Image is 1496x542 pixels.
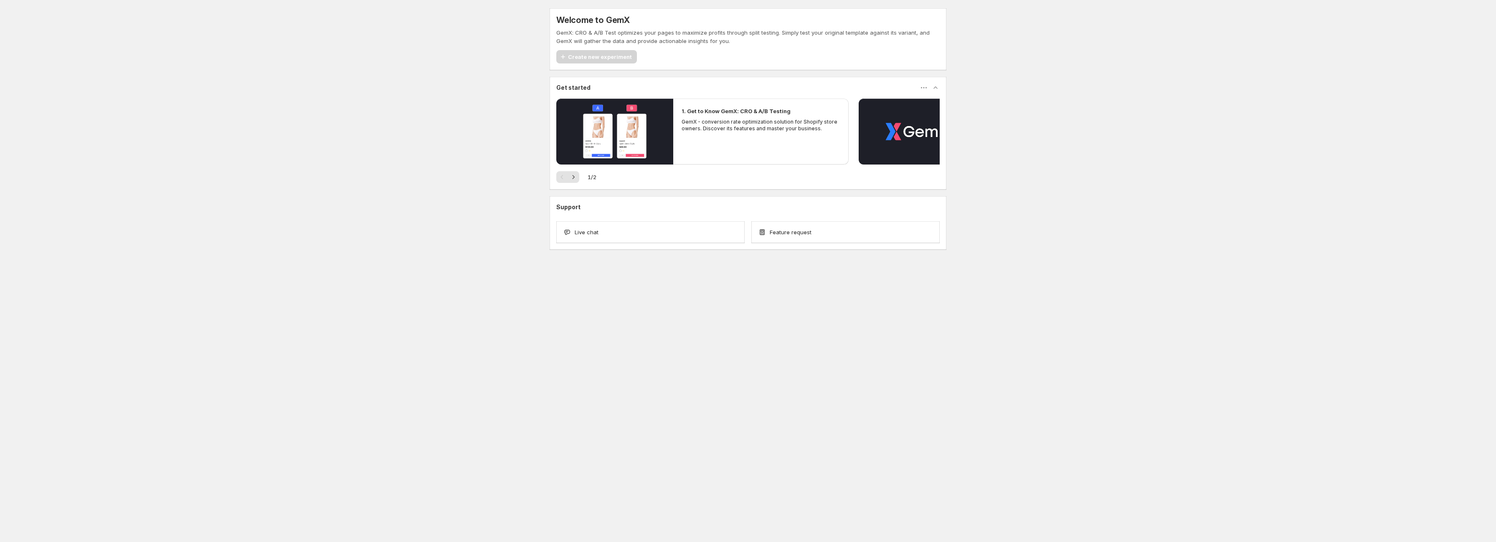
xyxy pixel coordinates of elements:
h3: Get started [556,84,591,92]
span: Live chat [575,228,598,236]
span: 1 / 2 [588,173,596,181]
h3: Support [556,203,581,211]
h2: 1. Get to Know GemX: CRO & A/B Testing [682,107,791,115]
p: GemX: CRO & A/B Test optimizes your pages to maximize profits through split testing. Simply test ... [556,28,940,45]
span: Feature request [770,228,811,236]
h5: Welcome to GemX [556,15,630,25]
p: GemX - conversion rate optimization solution for Shopify store owners. Discover its features and ... [682,119,840,132]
